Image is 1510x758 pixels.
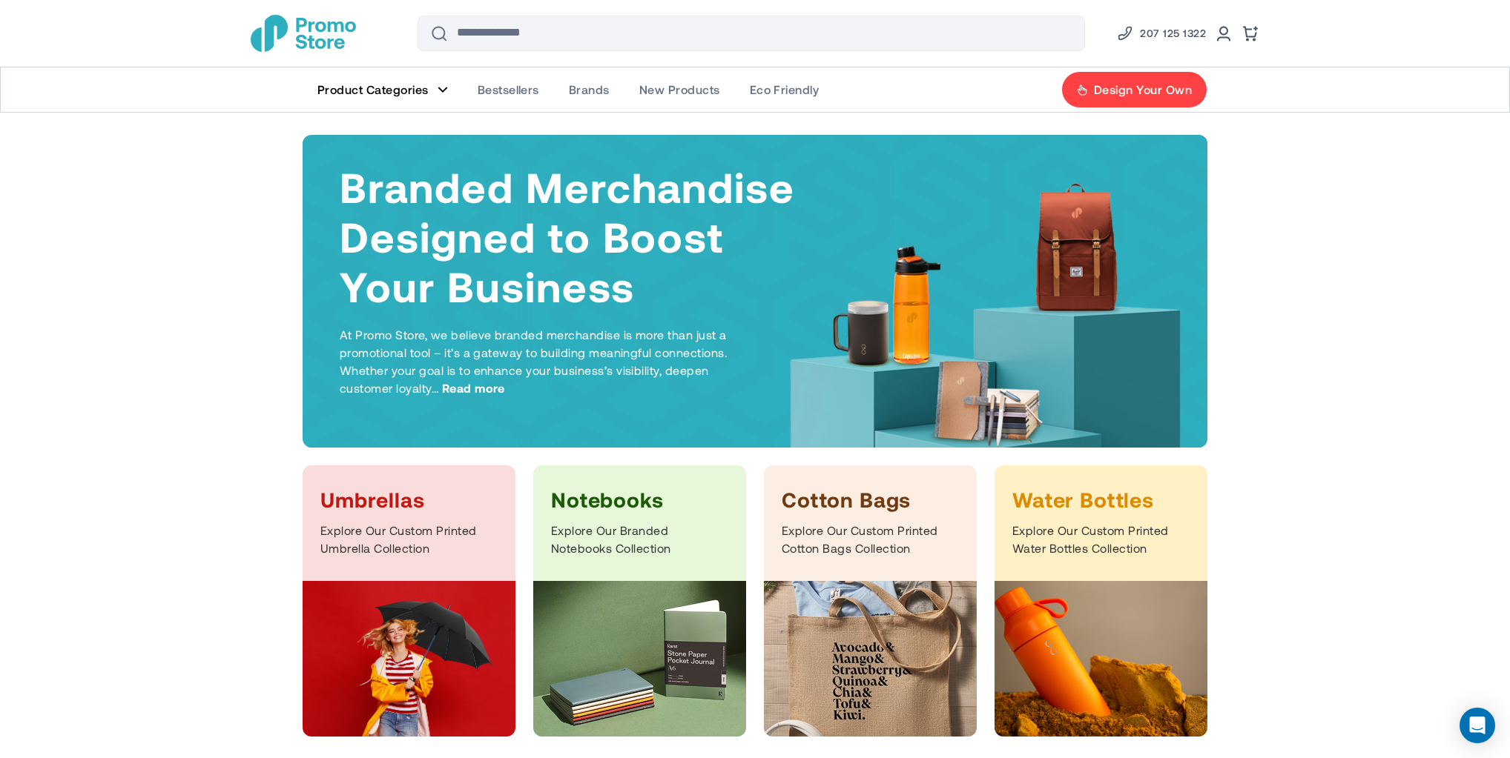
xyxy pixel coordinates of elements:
[533,581,746,737] img: Notebooks Category
[251,15,356,52] img: Promotional Merchandise
[317,82,429,97] span: Product Categories
[750,82,820,97] span: Eco Friendly
[551,522,728,557] p: Explore Our Branded Notebooks Collection
[624,67,735,112] a: New Products
[303,465,515,737] a: Umbrellas Explore Our Custom Printed Umbrella Collection
[463,67,554,112] a: Bestsellers
[995,581,1207,737] img: Bottles Category
[340,328,727,395] span: At Promo Store, we believe branded merchandise is more than just a promotional tool – it’s a gate...
[780,177,1196,477] img: Products
[478,82,539,97] span: Bestsellers
[569,82,610,97] span: Brands
[1460,708,1495,743] div: Open Intercom Messenger
[442,379,505,397] span: Read more
[554,67,624,112] a: Brands
[251,15,356,52] a: store logo
[1140,24,1206,42] span: 207 125 1322
[764,581,977,737] img: Bags Category
[782,522,959,557] p: Explore Our Custom Printed Cotton Bags Collection
[340,162,797,311] h1: Branded Merchandise Designed to Boost Your Business
[1012,486,1190,513] h3: Water Bottles
[735,67,834,112] a: Eco Friendly
[533,465,746,737] a: Notebooks Explore Our Branded Notebooks Collection
[320,486,498,513] h3: Umbrellas
[639,82,720,97] span: New Products
[1094,82,1192,97] span: Design Your Own
[1061,71,1207,108] a: Design Your Own
[303,67,463,112] a: Product Categories
[1012,522,1190,557] p: Explore Our Custom Printed Water Bottles Collection
[551,486,728,513] h3: Notebooks
[995,465,1207,737] a: Water Bottles Explore Our Custom Printed Water Bottles Collection
[1116,24,1206,42] a: Phone
[782,486,959,513] h3: Cotton Bags
[320,522,498,557] p: Explore Our Custom Printed Umbrella Collection
[303,581,515,737] img: Umbrellas Category
[764,465,977,737] a: Cotton Bags Explore Our Custom Printed Cotton Bags Collection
